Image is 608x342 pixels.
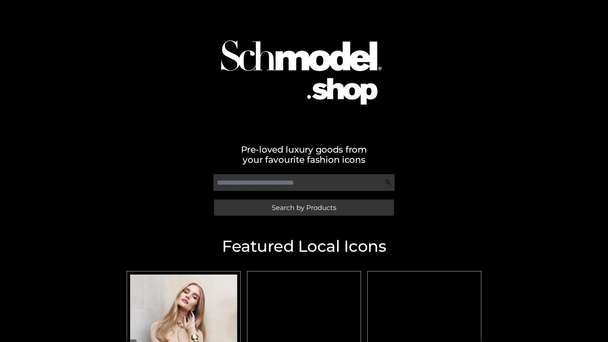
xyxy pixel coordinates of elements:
span: Search by Products [272,204,336,211]
a: Search by Products [214,199,394,216]
img: Search Icon [385,179,391,186]
h2: Featured Local Icons​ [123,238,484,254]
h2: Pre-loved luxury goods from your favourite fashion icons [123,144,484,165]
